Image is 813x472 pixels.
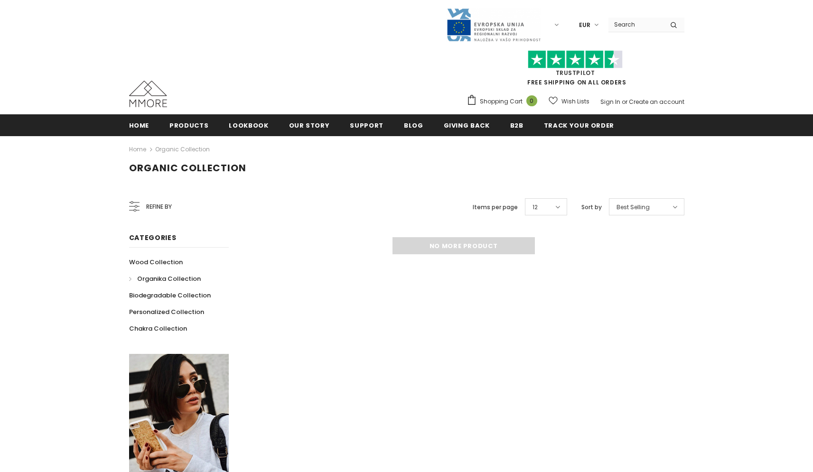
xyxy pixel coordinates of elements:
[579,20,590,30] span: EUR
[526,95,537,106] span: 0
[169,121,208,130] span: Products
[629,98,684,106] a: Create an account
[129,233,177,242] span: Categories
[467,94,542,109] a: Shopping Cart 0
[229,114,268,136] a: Lookbook
[444,121,490,130] span: Giving back
[446,20,541,28] a: Javni Razpis
[137,274,201,283] span: Organika Collection
[129,121,150,130] span: Home
[446,8,541,42] img: Javni Razpis
[600,98,620,106] a: Sign In
[155,145,210,153] a: Organic Collection
[528,50,623,69] img: Trust Pilot Stars
[561,97,589,106] span: Wish Lists
[556,69,595,77] a: Trustpilot
[129,144,146,155] a: Home
[129,291,211,300] span: Biodegradable Collection
[289,121,330,130] span: Our Story
[129,254,183,270] a: Wood Collection
[544,121,614,130] span: Track your order
[129,307,204,316] span: Personalized Collection
[129,114,150,136] a: Home
[444,114,490,136] a: Giving back
[404,121,423,130] span: Blog
[473,203,518,212] label: Items per page
[129,320,187,337] a: Chakra Collection
[350,121,383,130] span: support
[608,18,663,31] input: Search Site
[480,97,523,106] span: Shopping Cart
[129,81,167,107] img: MMORE Cases
[404,114,423,136] a: Blog
[510,114,523,136] a: B2B
[617,203,650,212] span: Best Selling
[129,258,183,267] span: Wood Collection
[510,121,523,130] span: B2B
[544,114,614,136] a: Track your order
[169,114,208,136] a: Products
[549,93,589,110] a: Wish Lists
[622,98,627,106] span: or
[533,203,538,212] span: 12
[229,121,268,130] span: Lookbook
[129,324,187,333] span: Chakra Collection
[581,203,602,212] label: Sort by
[289,114,330,136] a: Our Story
[129,161,246,175] span: Organic Collection
[129,304,204,320] a: Personalized Collection
[129,270,201,287] a: Organika Collection
[350,114,383,136] a: support
[129,287,211,304] a: Biodegradable Collection
[467,55,684,86] span: FREE SHIPPING ON ALL ORDERS
[146,202,172,212] span: Refine by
